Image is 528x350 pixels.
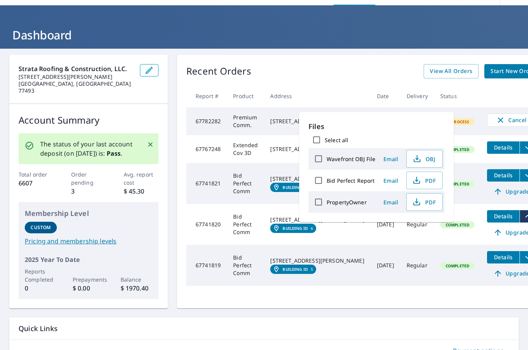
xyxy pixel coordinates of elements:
td: [DATE] [371,107,400,135]
p: $ 0.00 [73,284,105,293]
p: [STREET_ADDRESS][PERSON_NAME] [19,73,134,80]
button: detailsBtn-67741821 [487,169,519,182]
p: Avg. report cost [124,170,159,187]
span: Email [382,199,400,206]
p: Recent Orders [186,64,251,78]
div: [STREET_ADDRESS][PERSON_NAME] [270,175,364,183]
p: Balance [121,275,153,284]
td: 67741821 [186,163,227,204]
p: Total order [19,170,54,178]
p: 6607 [19,178,54,188]
p: Reports Completed [25,267,57,284]
span: In Process [441,119,474,124]
td: [DATE] [371,245,400,286]
button: Email [378,175,403,187]
p: 2025 Year To Date [25,255,152,264]
span: View All Orders [430,66,472,76]
span: Email [382,177,400,184]
div: [STREET_ADDRESS][PERSON_NAME] [270,257,364,265]
div: [STREET_ADDRESS] [270,117,364,125]
p: Quick Links [19,324,509,333]
button: detailsBtn-67741820 [487,210,519,223]
th: Address [264,85,370,107]
td: 67767248 [186,135,227,163]
button: PDF [406,172,443,189]
p: 3 [71,187,106,196]
p: 0 [25,284,57,293]
a: Building ID6 [270,224,316,233]
td: 67741819 [186,245,227,286]
th: Product [227,85,264,107]
td: [DATE] [371,204,400,245]
label: PropertyOwner [327,199,367,206]
span: Completed [441,181,474,187]
a: Building ID5 [270,265,316,274]
label: Bid Perfect Report [327,177,375,184]
b: Pass [107,149,121,158]
td: Premium Comm. [227,107,264,135]
label: Wavefront OBJ File [327,155,375,163]
button: detailsBtn-67767248 [487,141,519,154]
label: Select all [325,136,348,144]
a: Building ID7 [270,183,316,192]
td: Bid Perfect Comm [227,245,264,286]
span: Completed [441,147,474,152]
em: Building ID [283,226,308,231]
p: Prepayments [73,275,105,284]
span: Completed [441,263,474,268]
span: PDF [411,176,436,185]
td: Bid Perfect Comm [227,204,264,245]
span: Details [492,144,515,151]
span: PDF [411,197,436,207]
td: Regular [400,245,434,286]
p: The status of your last account deposit (on [DATE]) is: . [40,139,138,158]
span: Email [382,155,400,163]
button: Close [145,139,155,150]
td: Regular [400,107,434,135]
td: 67741820 [186,204,227,245]
td: 67782282 [186,107,227,135]
p: Account Summary [19,113,158,127]
button: Email [378,196,403,208]
td: Bid Perfect Comm [227,163,264,204]
span: Details [492,212,515,220]
span: Completed [441,222,474,228]
p: Order pending [71,170,106,187]
td: Extended Cov 3D [227,135,264,163]
span: Cancel [495,116,527,125]
span: Details [492,253,515,261]
p: Strata Roofing & Construction, LLC. [19,64,134,73]
th: Delivery [400,85,434,107]
th: Status [434,85,481,107]
button: detailsBtn-67741819 [487,251,519,263]
p: Files [308,121,445,132]
a: View All Orders [424,64,479,78]
p: Membership Level [25,208,152,219]
span: OBJ [411,154,436,163]
button: OBJ [406,150,443,168]
p: $ 45.30 [124,187,159,196]
th: Date [371,85,400,107]
div: [STREET_ADDRESS][PERSON_NAME] [270,216,364,224]
h1: Dashboard [9,27,519,43]
div: [STREET_ADDRESS][PERSON_NAME] [270,145,364,153]
button: Email [378,153,403,165]
th: Report # [186,85,227,107]
p: [GEOGRAPHIC_DATA], [GEOGRAPHIC_DATA] 77493 [19,80,134,94]
a: Pricing and membership levels [25,236,152,246]
em: Building ID [283,185,308,190]
td: Regular [400,204,434,245]
p: Custom [31,224,51,231]
span: Details [492,172,515,179]
button: PDF [406,193,443,211]
p: $ 1970.40 [121,284,153,293]
em: Building ID [283,267,308,272]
